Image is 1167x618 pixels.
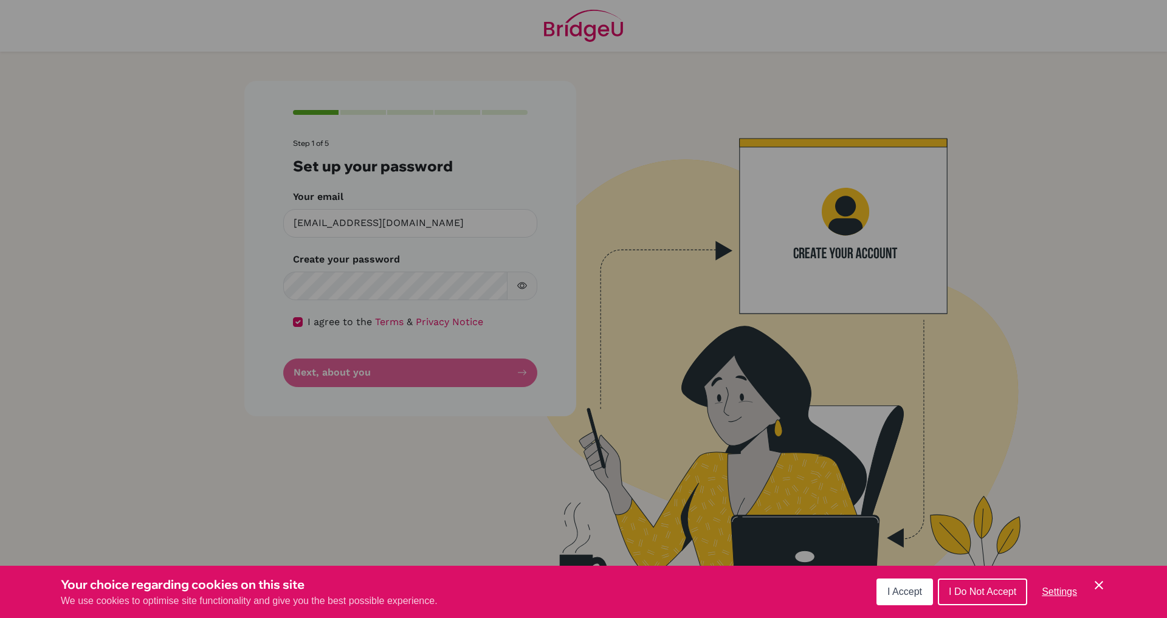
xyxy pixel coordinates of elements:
[949,586,1016,597] span: I Do Not Accept
[61,594,438,608] p: We use cookies to optimise site functionality and give you the best possible experience.
[938,579,1027,605] button: I Do Not Accept
[1032,580,1087,604] button: Settings
[1092,578,1106,592] button: Save and close
[887,586,922,597] span: I Accept
[876,579,933,605] button: I Accept
[61,575,438,594] h3: Your choice regarding cookies on this site
[1042,586,1077,597] span: Settings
